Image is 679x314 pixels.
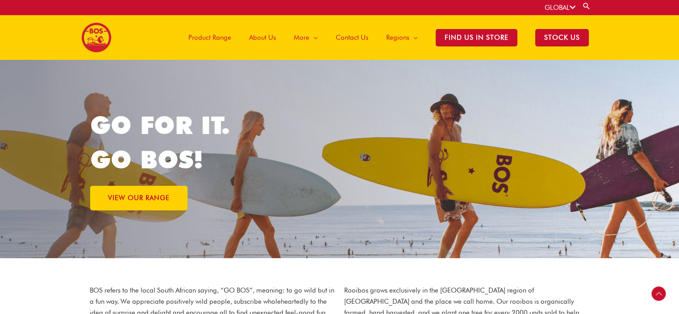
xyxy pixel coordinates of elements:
[327,15,377,60] a: Contact Us
[179,15,240,60] a: Product Range
[90,108,340,177] h1: GO FOR IT. GO BOS!
[526,15,598,60] a: STOCK US
[249,24,276,51] span: About Us
[582,2,591,10] a: Search button
[294,24,309,51] span: More
[90,186,187,210] a: VIEW OUR RANGE
[108,195,170,201] span: VIEW OUR RANGE
[285,15,327,60] a: More
[240,15,285,60] a: About Us
[377,15,427,60] a: Regions
[188,24,231,51] span: Product Range
[427,15,526,60] a: Find Us in Store
[336,24,368,51] span: Contact Us
[81,22,112,53] img: BOS logo finals-200px
[436,29,517,46] span: Find Us in Store
[173,15,598,60] nav: Site Navigation
[545,4,575,12] a: GLOBAL
[535,29,589,46] span: STOCK US
[386,24,409,51] span: Regions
